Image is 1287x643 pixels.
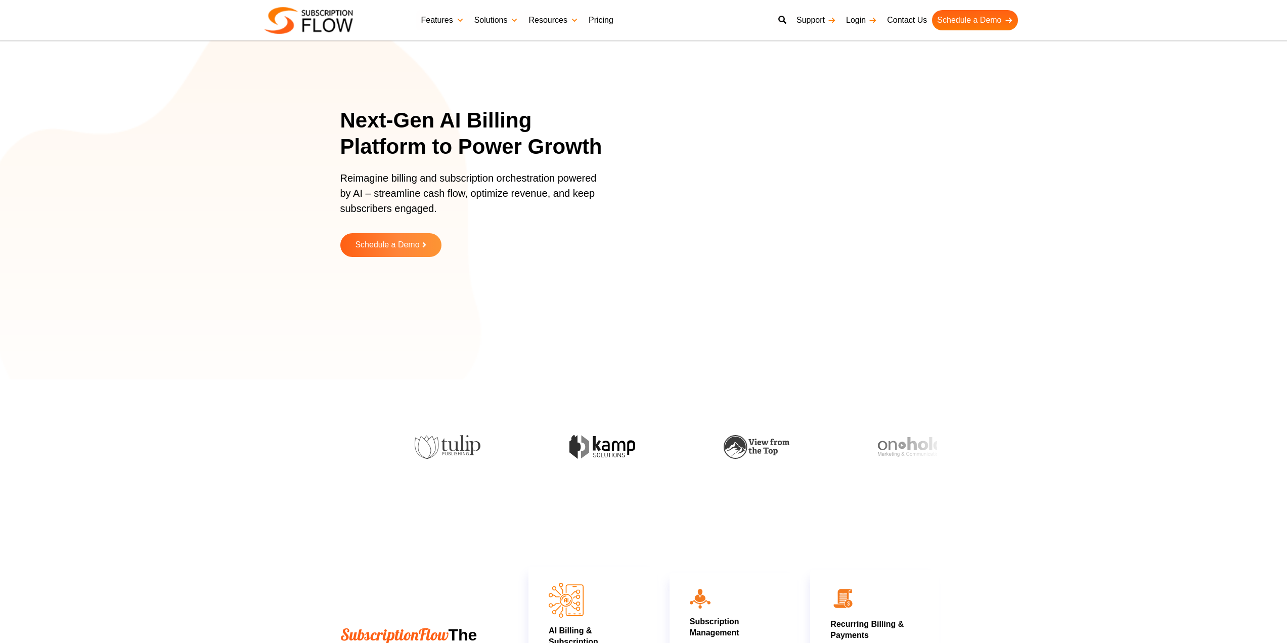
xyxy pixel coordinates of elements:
[841,10,882,30] a: Login
[830,586,856,611] img: 02
[690,617,739,637] a: Subscription Management
[469,10,524,30] a: Solutions
[523,10,583,30] a: Resources
[882,10,932,30] a: Contact Us
[340,233,441,257] a: Schedule a Demo
[340,107,616,160] h1: Next-Gen AI Billing Platform to Power Growth
[791,10,841,30] a: Support
[549,583,584,618] img: AI Billing & Subscription Managements
[724,435,789,459] img: view-from-the-top
[830,620,904,639] a: Recurring Billing & Payments
[415,435,480,459] img: tulip-publishing
[264,7,353,34] img: Subscriptionflow
[690,589,711,608] img: icon10
[569,435,635,459] img: kamp-solution
[355,241,419,249] span: Schedule a Demo
[340,170,603,226] p: Reimagine billing and subscription orchestration powered by AI – streamline cash flow, optimize r...
[416,10,469,30] a: Features
[584,10,618,30] a: Pricing
[932,10,1017,30] a: Schedule a Demo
